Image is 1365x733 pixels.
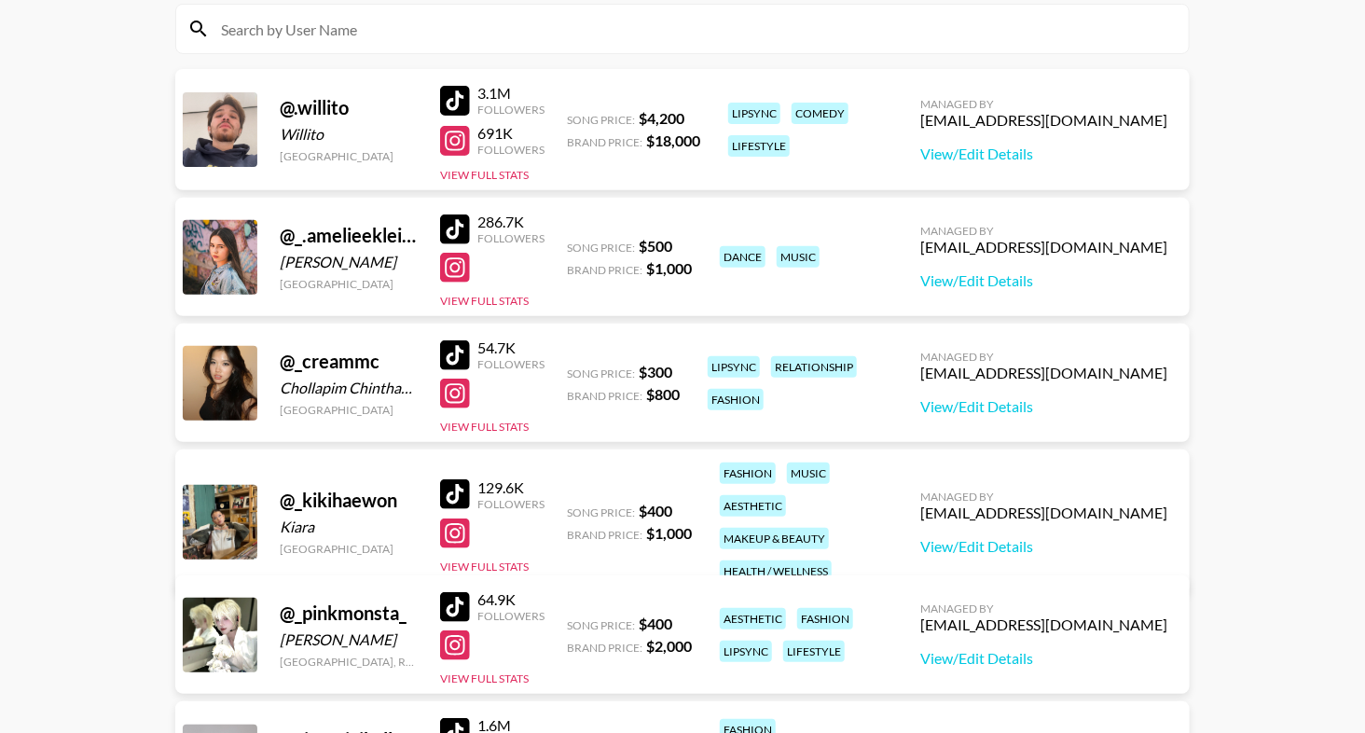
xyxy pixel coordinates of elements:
div: relationship [771,356,857,378]
div: Managed By [920,490,1167,504]
div: health / wellness [720,560,832,582]
span: Brand Price: [567,528,642,542]
div: comedy [792,103,848,124]
div: Kiara [280,518,418,536]
strong: $ 4,200 [639,109,684,127]
div: Managed By [920,97,1167,111]
div: lifestyle [783,641,845,662]
div: dance [720,246,765,268]
strong: $ 18,000 [646,131,700,149]
div: 691K [477,124,545,143]
span: Brand Price: [567,641,642,655]
div: Managed By [920,350,1167,364]
button: View Full Stats [440,560,529,574]
div: fashion [720,463,776,484]
div: Followers [477,231,545,245]
div: fashion [797,608,853,629]
div: [PERSON_NAME] [280,253,418,271]
strong: $ 300 [639,363,672,380]
a: View/Edit Details [920,271,1167,290]
div: Chollapim Chinthammit [280,379,418,397]
div: 3.1M [477,84,545,103]
div: @ _.amelieeklein._ [280,224,418,247]
div: [EMAIL_ADDRESS][DOMAIN_NAME] [920,111,1167,130]
div: [GEOGRAPHIC_DATA] [280,403,418,417]
span: Song Price: [567,366,635,380]
div: [EMAIL_ADDRESS][DOMAIN_NAME] [920,364,1167,382]
strong: $ 400 [639,502,672,519]
strong: $ 1,000 [646,259,692,277]
a: View/Edit Details [920,145,1167,163]
div: music [777,246,820,268]
button: View Full Stats [440,671,529,685]
span: Brand Price: [567,389,642,403]
div: 129.6K [477,478,545,497]
div: [EMAIL_ADDRESS][DOMAIN_NAME] [920,504,1167,522]
strong: $ 400 [639,615,672,632]
div: Followers [477,143,545,157]
div: @ _creammc [280,350,418,373]
div: lipsync [720,641,772,662]
strong: $ 500 [639,237,672,255]
span: Brand Price: [567,135,642,149]
div: Willito [280,125,418,144]
div: music [787,463,830,484]
div: Followers [477,103,545,117]
div: 286.7K [477,213,545,231]
strong: $ 800 [646,385,680,403]
span: Song Price: [567,505,635,519]
div: lipsync [708,356,760,378]
a: View/Edit Details [920,397,1167,416]
span: Song Price: [567,241,635,255]
span: Song Price: [567,618,635,632]
div: @ _pinkmonsta_ [280,602,418,625]
div: @ .willito [280,96,418,119]
span: Brand Price: [567,263,642,277]
div: 64.9K [477,590,545,609]
div: fashion [708,389,764,410]
div: lifestyle [728,135,790,157]
strong: $ 2,000 [646,637,692,655]
div: 54.7K [477,339,545,357]
div: aesthetic [720,608,786,629]
div: lipsync [728,103,780,124]
strong: $ 1,000 [646,524,692,542]
div: Managed By [920,602,1167,615]
button: View Full Stats [440,294,529,308]
div: Followers [477,357,545,371]
div: Managed By [920,224,1167,238]
div: [EMAIL_ADDRESS][DOMAIN_NAME] [920,238,1167,256]
div: [EMAIL_ADDRESS][DOMAIN_NAME] [920,615,1167,634]
div: [GEOGRAPHIC_DATA], Republic of [280,655,418,669]
button: View Full Stats [440,168,529,182]
div: [PERSON_NAME] [280,630,418,649]
div: Followers [477,609,545,623]
div: Followers [477,497,545,511]
div: @ _kikihaewon [280,489,418,512]
a: View/Edit Details [920,537,1167,556]
button: View Full Stats [440,420,529,434]
div: aesthetic [720,495,786,517]
a: View/Edit Details [920,649,1167,668]
div: [GEOGRAPHIC_DATA] [280,277,418,291]
div: makeup & beauty [720,528,829,549]
div: [GEOGRAPHIC_DATA] [280,542,418,556]
input: Search by User Name [210,14,1178,44]
div: [GEOGRAPHIC_DATA] [280,149,418,163]
span: Song Price: [567,113,635,127]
